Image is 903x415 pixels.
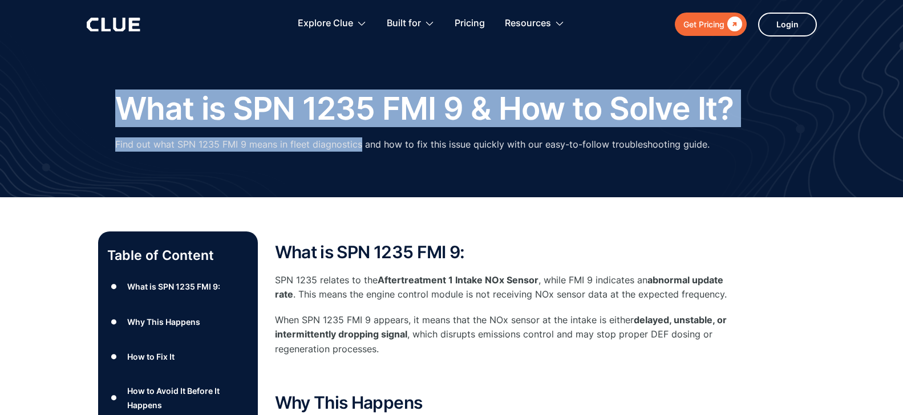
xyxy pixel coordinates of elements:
[107,246,249,265] p: Table of Content
[675,13,747,36] a: Get Pricing
[127,315,200,329] div: Why This Happens
[275,273,731,302] p: SPN 1235 relates to the , while FMI 9 indicates an . This means the engine control module is not ...
[387,6,435,42] div: Built for
[275,368,731,382] p: ‍
[455,6,485,42] a: Pricing
[758,13,817,36] a: Login
[683,17,724,31] div: Get Pricing
[115,137,710,152] p: Find out what SPN 1235 FMI 9 means in fleet diagnostics and how to fix this issue quickly with ou...
[107,313,249,330] a: ●Why This Happens
[378,274,538,286] strong: Aftertreatment 1 Intake NOx Sensor
[505,6,551,42] div: Resources
[298,6,367,42] div: Explore Clue
[107,278,249,295] a: ●What is SPN 1235 FMI 9:
[275,393,731,412] h2: Why This Happens
[387,6,421,42] div: Built for
[275,274,723,300] strong: abnormal update rate
[115,91,734,126] h1: What is SPN 1235 FMI 9 & How to Solve It?
[107,278,121,295] div: ●
[127,384,248,412] div: How to Avoid It Before It Happens
[505,6,565,42] div: Resources
[275,313,731,356] p: When SPN 1235 FMI 9 appears, it means that the NOx sensor at the intake is either , which disrupt...
[107,389,121,406] div: ●
[107,348,121,365] div: ●
[107,348,249,365] a: ●How to Fix It
[127,279,220,294] div: What is SPN 1235 FMI 9:
[127,349,175,364] div: How to Fix It
[724,17,742,31] div: 
[275,243,731,262] h2: What is SPN 1235 FMI 9:
[107,384,249,412] a: ●How to Avoid It Before It Happens
[298,6,353,42] div: Explore Clue
[107,313,121,330] div: ●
